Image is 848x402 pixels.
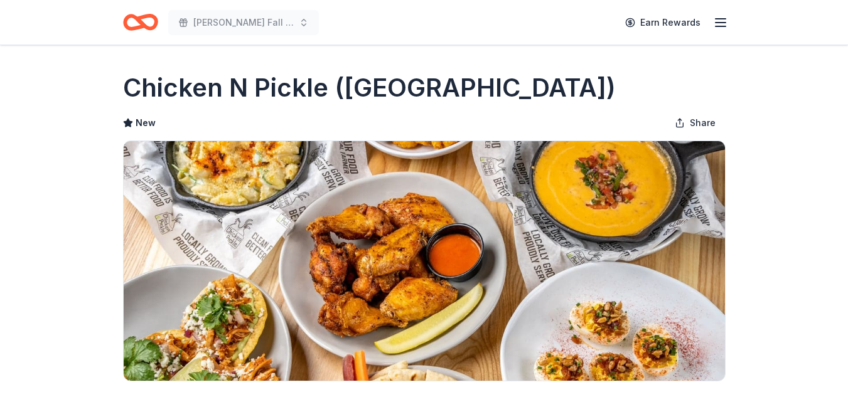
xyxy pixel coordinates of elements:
[665,110,726,135] button: Share
[193,15,294,30] span: [PERSON_NAME] Fall Festival
[123,70,616,105] h1: Chicken N Pickle ([GEOGRAPHIC_DATA])
[123,8,158,37] a: Home
[168,10,319,35] button: [PERSON_NAME] Fall Festival
[618,11,708,34] a: Earn Rewards
[124,141,725,381] img: Image for Chicken N Pickle (Overland Park)
[136,115,156,130] span: New
[690,115,716,130] span: Share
